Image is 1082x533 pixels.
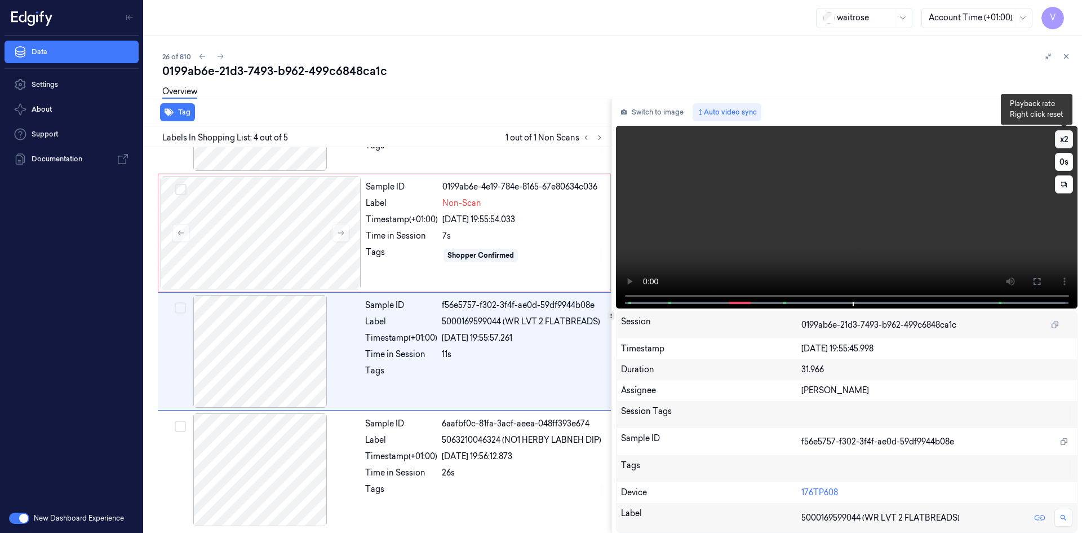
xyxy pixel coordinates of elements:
div: 0199ab6e-21d3-7493-b962-499c6848ca1c [162,63,1073,79]
div: Label [366,197,438,209]
div: [DATE] 19:55:45.998 [801,343,1072,355]
a: Support [5,123,139,146]
div: [PERSON_NAME] [801,385,1072,397]
div: 6aafbf0c-81fa-3acf-aeea-048ff393e674 [442,418,604,430]
button: Toggle Navigation [121,8,139,27]
span: 5063210046324 (NO1 HERBY LABNEH DIP) [442,434,601,446]
div: Tags [365,365,437,383]
div: Tags [365,140,437,158]
div: 11s [442,349,604,360]
button: Tag [160,103,195,121]
span: 26 of 810 [162,52,191,61]
span: 5000169599044 (WR LVT 2 FLATBREADS) [801,512,960,524]
div: Duration [621,364,802,376]
div: Sample ID [621,433,802,451]
div: 7s [442,230,604,242]
span: f56e5757-f302-3f4f-ae0d-59df9944b08e [801,436,954,448]
div: [DATE] 19:55:57.261 [442,332,604,344]
div: [DATE] 19:55:54.033 [442,214,604,226]
button: Select row [175,302,186,314]
div: 0199ab6e-4e19-784e-8165-67e80634c036 [442,181,604,193]
div: Tags [621,460,802,478]
button: Auto video sync [693,103,761,121]
button: 0s [1055,153,1073,171]
button: About [5,98,139,121]
span: 5000169599044 (WR LVT 2 FLATBREADS) [442,316,600,328]
a: Settings [5,73,139,96]
div: Label [621,508,802,528]
div: Session [621,316,802,334]
div: Time in Session [365,349,437,360]
span: Non-Scan [442,197,481,209]
div: Timestamp (+01:00) [366,214,438,226]
div: Tags [365,483,437,501]
button: Select row [175,184,187,195]
div: Time in Session [365,467,437,479]
div: Device [621,487,802,499]
span: 1 out of 1 Non Scans [505,131,606,144]
div: Timestamp (+01:00) [365,451,437,462]
div: 176TP608 [801,487,1072,499]
div: Sample ID [366,181,438,193]
button: x2 [1055,130,1073,148]
div: Label [365,316,437,328]
div: Time in Session [366,230,438,242]
button: Switch to image [616,103,688,121]
button: V [1041,7,1064,29]
div: Label [365,434,437,446]
div: 26s [442,467,604,479]
div: Shopper Confirmed [447,250,514,261]
a: Data [5,41,139,63]
div: f56e5757-f302-3f4f-ae0d-59df9944b08e [442,299,604,311]
div: [DATE] 19:56:12.873 [442,451,604,462]
span: 0199ab6e-21d3-7493-b962-499c6848ca1c [801,319,956,331]
div: Sample ID [365,418,437,430]
div: Sample ID [365,299,437,311]
button: Select row [175,421,186,432]
div: Assignee [621,385,802,397]
a: Overview [162,86,197,99]
div: Tags [366,246,438,265]
div: 31.966 [801,364,1072,376]
span: Labels In Shopping List: 4 out of 5 [162,132,288,144]
a: Documentation [5,148,139,170]
div: Timestamp [621,343,802,355]
div: Session Tags [621,406,802,424]
div: Timestamp (+01:00) [365,332,437,344]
